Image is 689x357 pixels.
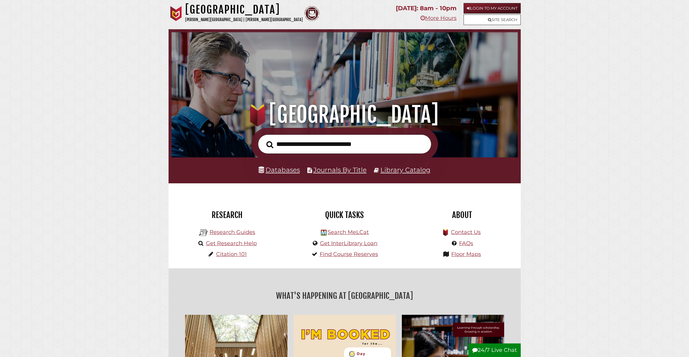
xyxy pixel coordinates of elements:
[396,3,457,14] p: [DATE]: 8am - 10pm
[408,210,516,220] h2: About
[185,16,303,23] p: [PERSON_NAME][GEOGRAPHIC_DATA] | [PERSON_NAME][GEOGRAPHIC_DATA]
[320,240,377,247] a: Get InterLibrary Loan
[173,210,281,220] h2: Research
[459,240,473,247] a: FAQs
[185,3,303,16] h1: [GEOGRAPHIC_DATA]
[259,166,300,174] a: Databases
[199,228,208,237] img: Hekman Library Logo
[182,101,507,128] h1: [GEOGRAPHIC_DATA]
[169,6,184,21] img: Calvin University
[304,6,319,21] img: Calvin Theological Seminary
[206,240,257,247] a: Get Research Help
[320,251,378,257] a: Find Course Reserves
[464,3,521,14] a: Login to My Account
[421,15,457,21] a: More Hours
[380,166,430,174] a: Library Catalog
[451,251,481,257] a: Floor Maps
[209,229,255,235] a: Research Guides
[290,210,399,220] h2: Quick Tasks
[173,289,516,303] h2: What's Happening at [GEOGRAPHIC_DATA]
[313,166,367,174] a: Journals By Title
[216,251,247,257] a: Citation 101
[451,229,481,235] a: Contact Us
[327,229,369,235] a: Search MeLCat
[321,230,327,235] img: Hekman Library Logo
[464,14,521,25] a: Site Search
[266,141,273,148] i: Search
[263,139,276,150] button: Search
